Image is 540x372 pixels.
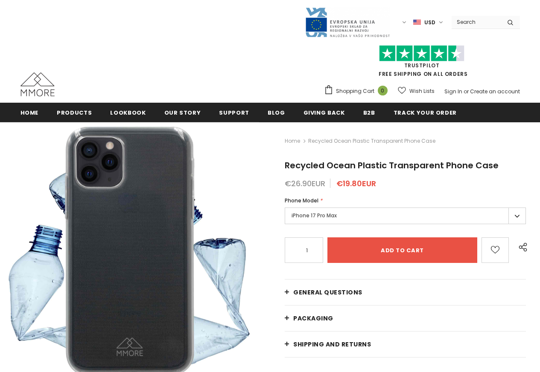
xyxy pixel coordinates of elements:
input: Search Site [452,16,501,28]
a: Home [285,136,300,146]
a: Products [57,103,92,122]
label: iPhone 17 Pro Max [285,208,526,224]
img: MMORE Cases [20,72,55,96]
span: €19.80EUR [336,178,376,189]
a: Blog [268,103,285,122]
a: Giving back [304,103,345,122]
a: Wish Lists [398,84,435,98]
span: Giving back [304,109,345,117]
span: Products [57,109,92,117]
span: Phone Model [285,197,318,204]
span: Wish Lists [409,87,435,95]
span: Track your order [394,109,457,117]
a: PACKAGING [285,306,526,331]
a: Our Story [164,103,201,122]
a: Trustpilot [404,62,440,69]
span: Home [20,109,39,117]
a: Lookbook [110,103,146,122]
a: General Questions [285,280,526,305]
span: Recycled Ocean Plastic Transparent Phone Case [308,136,435,146]
a: Javni Razpis [305,18,390,26]
img: USD [413,19,421,26]
span: Blog [268,109,285,117]
img: Trust Pilot Stars [379,45,464,62]
span: Shipping and returns [293,340,371,349]
a: Track your order [394,103,457,122]
span: FREE SHIPPING ON ALL ORDERS [324,49,520,78]
span: Shopping Cart [336,87,374,95]
input: Add to cart [327,237,477,263]
span: or [464,88,469,95]
span: Our Story [164,109,201,117]
span: USD [424,18,435,27]
span: General Questions [293,288,362,297]
img: Javni Razpis [305,7,390,38]
a: B2B [363,103,375,122]
a: Sign In [444,88,462,95]
a: support [219,103,249,122]
span: PACKAGING [293,314,333,323]
span: B2B [363,109,375,117]
span: 0 [378,86,388,95]
span: support [219,109,249,117]
a: Home [20,103,39,122]
span: Lookbook [110,109,146,117]
span: Recycled Ocean Plastic Transparent Phone Case [285,159,499,171]
a: Shipping and returns [285,332,526,357]
span: €26.90EUR [285,178,325,189]
a: Create an account [470,88,520,95]
a: Shopping Cart 0 [324,85,392,98]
